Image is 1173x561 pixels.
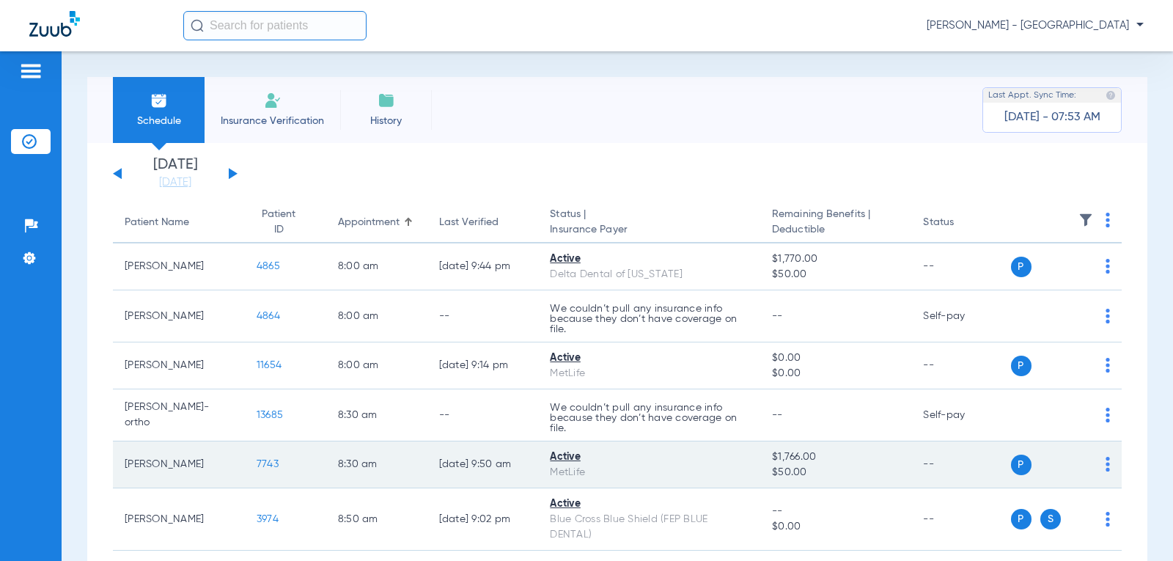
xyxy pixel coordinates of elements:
[772,267,900,282] span: $50.00
[257,261,280,271] span: 4865
[772,410,783,420] span: --
[911,441,1010,488] td: --
[772,450,900,465] span: $1,766.00
[550,267,749,282] div: Delta Dental of [US_STATE]
[257,207,315,238] div: Patient ID
[113,243,245,290] td: [PERSON_NAME]
[772,519,900,535] span: $0.00
[29,11,80,37] img: Zuub Logo
[550,222,749,238] span: Insurance Payer
[550,465,749,480] div: MetLife
[326,488,427,551] td: 8:50 AM
[927,18,1144,33] span: [PERSON_NAME] - [GEOGRAPHIC_DATA]
[550,496,749,512] div: Active
[125,215,233,230] div: Patient Name
[550,304,749,334] p: We couldn’t pull any insurance info because they don’t have coverage on file.
[772,465,900,480] span: $50.00
[550,403,749,433] p: We couldn’t pull any insurance info because they don’t have coverage on file.
[911,342,1010,389] td: --
[150,92,168,109] img: Schedule
[1106,309,1110,323] img: group-dot-blue.svg
[550,512,749,543] div: Blue Cross Blue Shield (FEP BLUE DENTAL)
[326,342,427,389] td: 8:00 AM
[427,488,539,551] td: [DATE] 9:02 PM
[1011,257,1032,277] span: P
[113,488,245,551] td: [PERSON_NAME]
[1106,408,1110,422] img: group-dot-blue.svg
[1011,356,1032,376] span: P
[760,202,911,243] th: Remaining Benefits |
[257,311,280,321] span: 4864
[338,215,400,230] div: Appointment
[427,243,539,290] td: [DATE] 9:44 PM
[772,222,900,238] span: Deductible
[1106,90,1116,100] img: last sync help info
[988,88,1076,103] span: Last Appt. Sync Time:
[1040,509,1061,529] span: S
[191,19,204,32] img: Search Icon
[1004,110,1100,125] span: [DATE] - 07:53 AM
[125,215,189,230] div: Patient Name
[257,514,279,524] span: 3974
[1106,259,1110,274] img: group-dot-blue.svg
[113,342,245,389] td: [PERSON_NAME]
[427,290,539,342] td: --
[772,351,900,366] span: $0.00
[911,202,1010,243] th: Status
[550,252,749,267] div: Active
[338,215,416,230] div: Appointment
[351,114,421,128] span: History
[257,207,301,238] div: Patient ID
[113,441,245,488] td: [PERSON_NAME]
[183,11,367,40] input: Search for patients
[19,62,43,80] img: hamburger-icon
[1078,213,1093,227] img: filter.svg
[326,389,427,441] td: 8:30 AM
[264,92,282,109] img: Manual Insurance Verification
[326,243,427,290] td: 8:00 AM
[427,441,539,488] td: [DATE] 9:50 AM
[1011,509,1032,529] span: P
[439,215,499,230] div: Last Verified
[257,360,282,370] span: 11654
[326,441,427,488] td: 8:30 AM
[1011,455,1032,475] span: P
[1106,213,1110,227] img: group-dot-blue.svg
[131,175,219,190] a: [DATE]
[911,488,1010,551] td: --
[1106,358,1110,373] img: group-dot-blue.svg
[113,389,245,441] td: [PERSON_NAME]-ortho
[1106,457,1110,472] img: group-dot-blue.svg
[772,366,900,381] span: $0.00
[772,252,900,267] span: $1,770.00
[257,459,279,469] span: 7743
[550,366,749,381] div: MetLife
[427,342,539,389] td: [DATE] 9:14 PM
[131,158,219,190] li: [DATE]
[326,290,427,342] td: 8:00 AM
[378,92,395,109] img: History
[257,410,283,420] span: 13685
[124,114,194,128] span: Schedule
[427,389,539,441] td: --
[911,290,1010,342] td: Self-pay
[216,114,329,128] span: Insurance Verification
[439,215,527,230] div: Last Verified
[538,202,760,243] th: Status |
[113,290,245,342] td: [PERSON_NAME]
[550,450,749,465] div: Active
[911,389,1010,441] td: Self-pay
[550,351,749,366] div: Active
[1106,512,1110,527] img: group-dot-blue.svg
[772,504,900,519] span: --
[772,311,783,321] span: --
[911,243,1010,290] td: --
